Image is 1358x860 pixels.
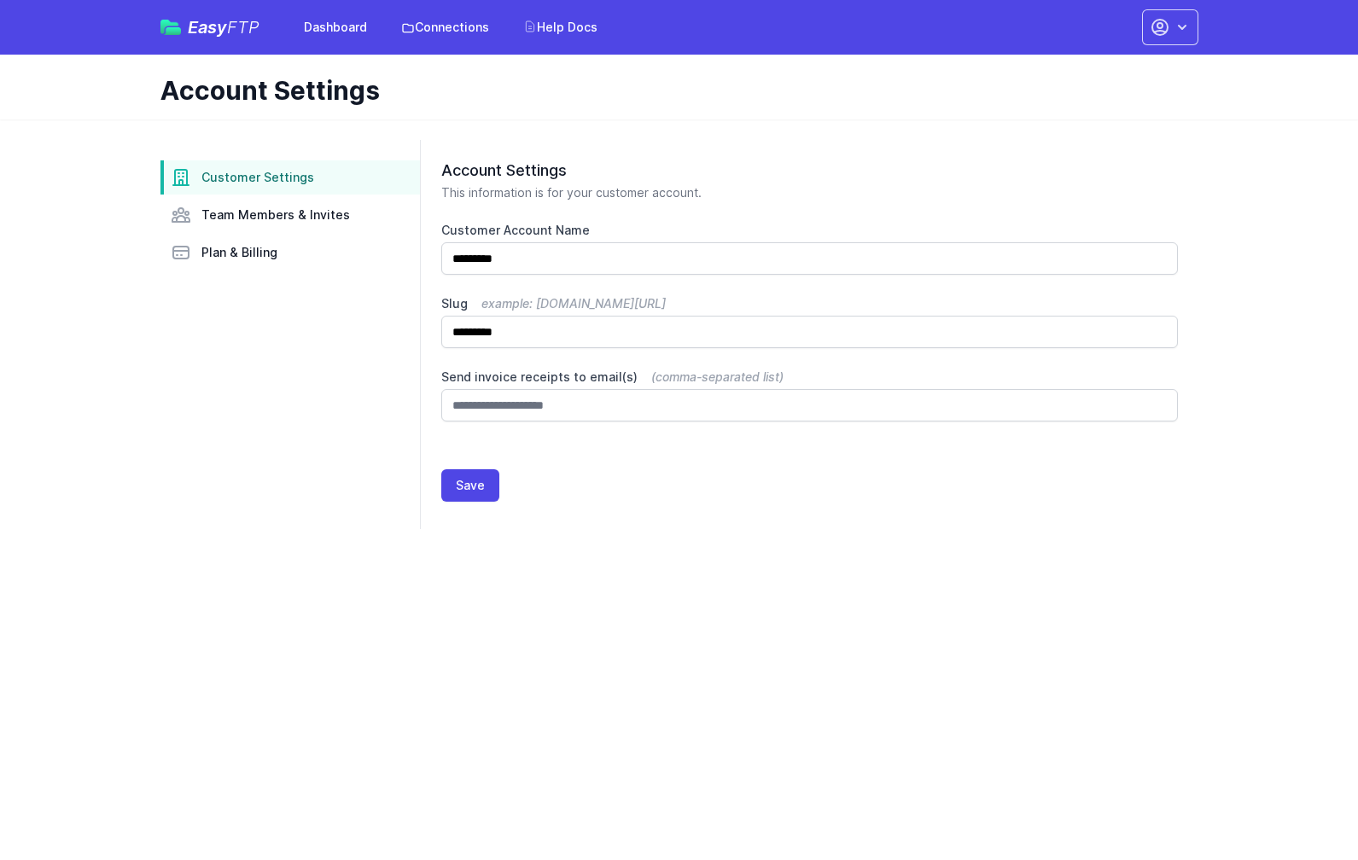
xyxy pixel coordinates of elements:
a: Customer Settings [160,160,420,195]
a: Connections [391,12,499,43]
a: Dashboard [294,12,377,43]
span: Customer Settings [201,169,314,186]
span: Team Members & Invites [201,206,350,224]
h2: Account Settings [441,160,1178,181]
a: Help Docs [513,12,608,43]
span: example: [DOMAIN_NAME][URL] [481,296,666,311]
h1: Account Settings [160,75,1185,106]
span: FTP [227,17,259,38]
label: Send invoice receipts to email(s) [441,369,1178,386]
label: Customer Account Name [441,222,1178,239]
p: This information is for your customer account. [441,184,1178,201]
a: Plan & Billing [160,235,420,270]
span: Plan & Billing [201,244,277,261]
span: Easy [188,19,259,36]
button: Save [441,469,499,502]
a: EasyFTP [160,19,259,36]
a: Team Members & Invites [160,198,420,232]
label: Slug [441,295,1178,312]
img: easyftp_logo.png [160,20,181,35]
span: (comma-separated list) [651,369,784,384]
